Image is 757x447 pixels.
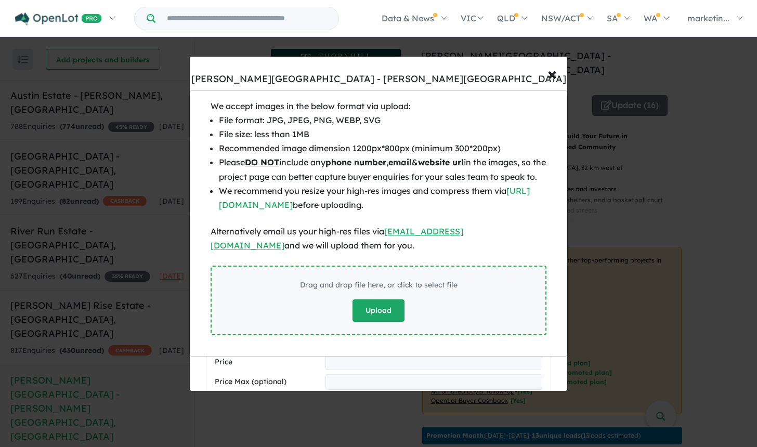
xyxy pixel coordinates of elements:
li: We recommend you resize your high-res images and compress them via before uploading. [219,184,546,212]
span: marketin... [687,13,729,23]
b: phone number [325,157,386,167]
li: File format: JPG, JPEG, PNG, WEBP, SVG [219,113,546,127]
img: Openlot PRO Logo White [15,12,102,25]
b: email [388,157,412,167]
input: Try estate name, suburb, builder or developer [158,7,336,30]
u: DO NOT [245,157,279,167]
li: File size: less than 1MB [219,127,546,141]
div: Drag and drop file here, or click to select file [300,279,458,292]
b: website url [418,157,464,167]
a: [URL][DOMAIN_NAME] [219,186,530,210]
button: Upload [353,299,404,322]
div: We accept images in the below format via upload: [211,99,546,113]
li: Recommended image dimension 1200px*800px (minimum 300*200px) [219,141,546,155]
div: Alternatively email us your high-res files via and we will upload them for you. [211,225,546,253]
li: Please include any , & in the images, so the project page can better capture buyer enquiries for ... [219,155,546,183]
